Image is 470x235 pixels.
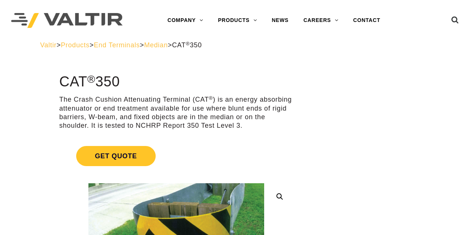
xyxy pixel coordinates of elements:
a: Valtir [40,41,56,49]
a: Products [61,41,90,49]
a: CONTACT [346,13,388,28]
span: CAT 350 [172,41,202,49]
a: End Terminals [94,41,140,49]
a: PRODUCTS [211,13,265,28]
a: NEWS [264,13,296,28]
p: The Crash Cushion Attenuating Terminal (CAT ) is an energy absorbing attenuator or end treatment ... [59,95,293,130]
div: > > > > [40,41,430,50]
sup: ® [186,41,190,47]
span: Get Quote [76,146,155,166]
h1: CAT 350 [59,74,293,90]
a: Get Quote [59,137,293,175]
img: Valtir [11,13,123,28]
sup: ® [209,95,213,101]
a: COMPANY [160,13,211,28]
sup: ® [87,73,95,85]
a: Median [144,41,168,49]
a: CAREERS [296,13,346,28]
